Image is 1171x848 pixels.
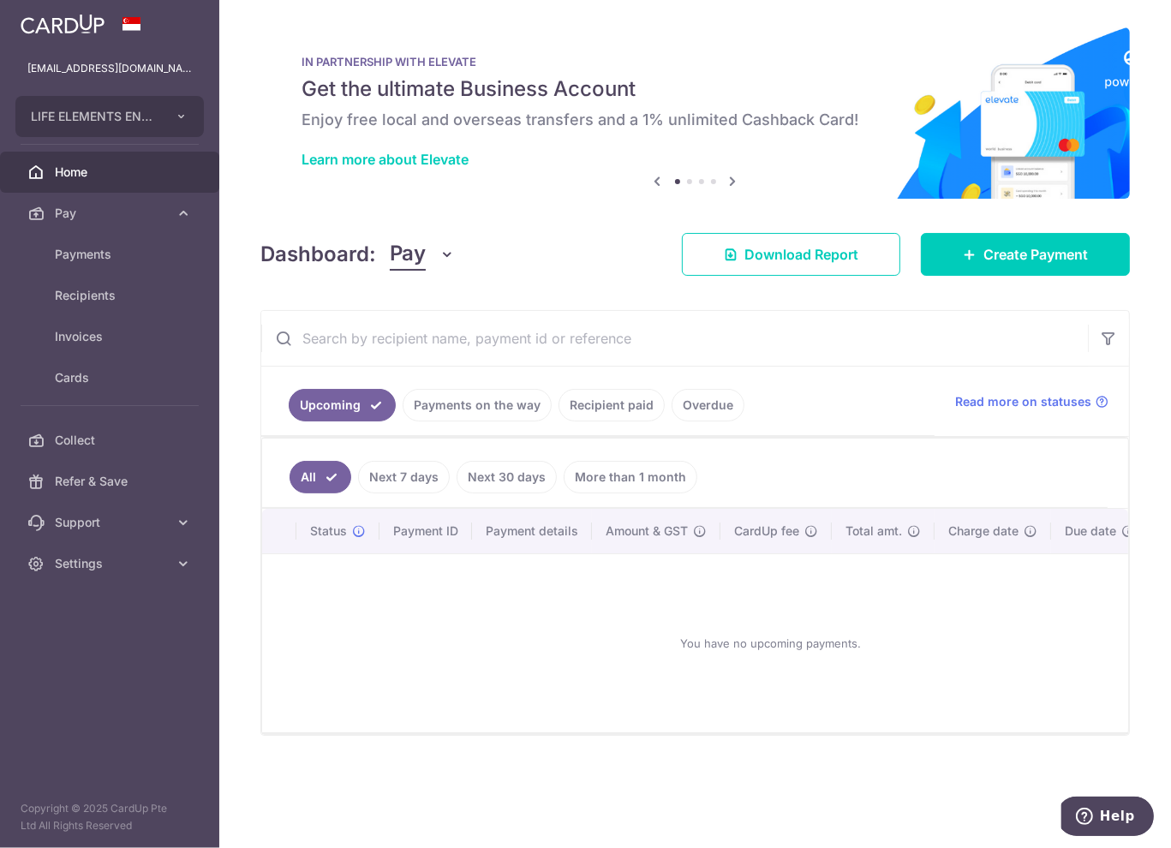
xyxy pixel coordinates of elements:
th: Payment details [472,509,592,553]
img: CardUp [21,14,105,34]
span: Charge date [948,523,1019,540]
a: Upcoming [289,389,396,421]
h4: Dashboard: [260,239,376,270]
a: Read more on statuses [955,393,1108,410]
span: Pay [390,238,426,271]
a: Recipient paid [559,389,665,421]
span: Total amt. [845,523,902,540]
button: Pay [390,238,456,271]
p: IN PARTNERSHIP WITH ELEVATE [302,55,1089,69]
iframe: Opens a widget where you can find more information [1061,797,1154,839]
span: Help [39,12,74,27]
a: All [290,461,351,493]
span: CardUp fee [734,523,799,540]
a: Payments on the way [403,389,552,421]
a: Next 7 days [358,461,450,493]
span: Invoices [55,328,168,345]
img: Renovation banner [260,27,1130,199]
button: LIFE ELEMENTS ENTERPRISE PTE. LTD. [15,96,204,137]
span: Download Report [744,244,858,265]
span: Amount & GST [606,523,688,540]
span: LIFE ELEMENTS ENTERPRISE PTE. LTD. [31,108,158,125]
span: Pay [55,205,168,222]
a: More than 1 month [564,461,697,493]
h6: Enjoy free local and overseas transfers and a 1% unlimited Cashback Card! [302,110,1089,130]
span: Refer & Save [55,473,168,490]
span: Settings [55,555,168,572]
span: Create Payment [983,244,1088,265]
a: Next 30 days [457,461,557,493]
span: Cards [55,369,168,386]
span: Recipients [55,287,168,304]
input: Search by recipient name, payment id or reference [261,311,1088,366]
span: Status [310,523,347,540]
span: Due date [1065,523,1116,540]
th: Payment ID [379,509,472,553]
span: Collect [55,432,168,449]
span: Read more on statuses [955,393,1091,410]
a: Learn more about Elevate [302,151,469,168]
span: Payments [55,246,168,263]
a: Download Report [682,233,900,276]
p: [EMAIL_ADDRESS][DOMAIN_NAME] [27,60,192,77]
a: Create Payment [921,233,1130,276]
span: Support [55,514,168,531]
h5: Get the ultimate Business Account [302,75,1089,103]
span: Home [55,164,168,181]
a: Overdue [672,389,744,421]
